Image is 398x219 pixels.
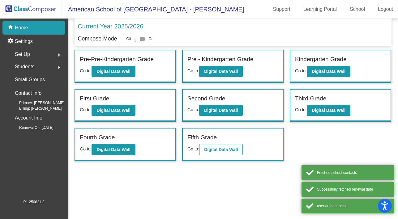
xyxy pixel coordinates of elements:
[15,89,41,98] p: Contact Info
[15,75,45,84] p: Small Groups
[312,69,345,74] b: Digital Data Wall
[295,107,307,112] span: Go to:
[80,133,115,142] label: Fourth Grade
[199,105,243,116] button: Digital Data Wall
[317,170,390,175] div: Fetched school contacts
[15,50,30,59] span: Set Up
[96,69,130,74] b: Digital Data Wall
[15,24,28,32] p: Home
[268,4,295,14] a: Support
[80,107,92,112] span: Go to:
[92,144,135,155] button: Digital Data Wall
[96,108,130,113] b: Digital Data Wall
[96,147,130,152] b: Digital Data Wall
[204,108,238,113] b: Digital Data Wall
[80,146,92,151] span: Go to:
[187,68,199,73] span: Go to:
[78,22,143,31] p: Current Year 2025/2026
[199,66,243,77] button: Digital Data Wall
[373,4,398,14] a: Logout
[148,36,153,42] span: On
[55,51,63,59] mat-icon: arrow_right
[9,106,62,111] span: Billing: [PERSON_NAME]
[78,35,117,43] p: Compose Mode
[9,125,53,130] span: Renewal On: [DATE]
[80,68,92,73] span: Go to:
[317,187,390,192] div: Successfully fetched renewal date
[295,68,307,73] span: Go to:
[187,107,199,112] span: Go to:
[55,64,63,71] mat-icon: arrow_right
[7,38,15,45] mat-icon: settings
[317,203,390,209] div: user authenticated
[15,114,42,122] p: Account Info
[187,146,199,151] span: Go to:
[92,66,135,77] button: Digital Data Wall
[7,24,15,32] mat-icon: home
[204,147,238,152] b: Digital Data Wall
[80,55,154,64] label: Pre-Pre-Kindergarten Grade
[307,105,350,116] button: Digital Data Wall
[187,55,253,64] label: Pre - Kindergarten Grade
[298,4,342,14] a: Learning Portal
[312,108,345,113] b: Digital Data Wall
[62,4,244,14] span: American School of [GEOGRAPHIC_DATA] - [PERSON_NAME]
[199,144,243,155] button: Digital Data Wall
[9,100,65,106] span: Primary: [PERSON_NAME]
[187,133,217,142] label: Fifth Grade
[126,36,131,42] span: Off
[15,38,33,45] p: Settings
[295,55,347,64] label: Kindergarten Grade
[187,94,225,103] label: Second Grade
[345,4,370,14] a: School
[307,66,350,77] button: Digital Data Wall
[295,94,326,103] label: Third Grade
[15,62,34,71] span: Students
[80,94,109,103] label: First Grade
[204,69,238,74] b: Digital Data Wall
[92,105,135,116] button: Digital Data Wall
